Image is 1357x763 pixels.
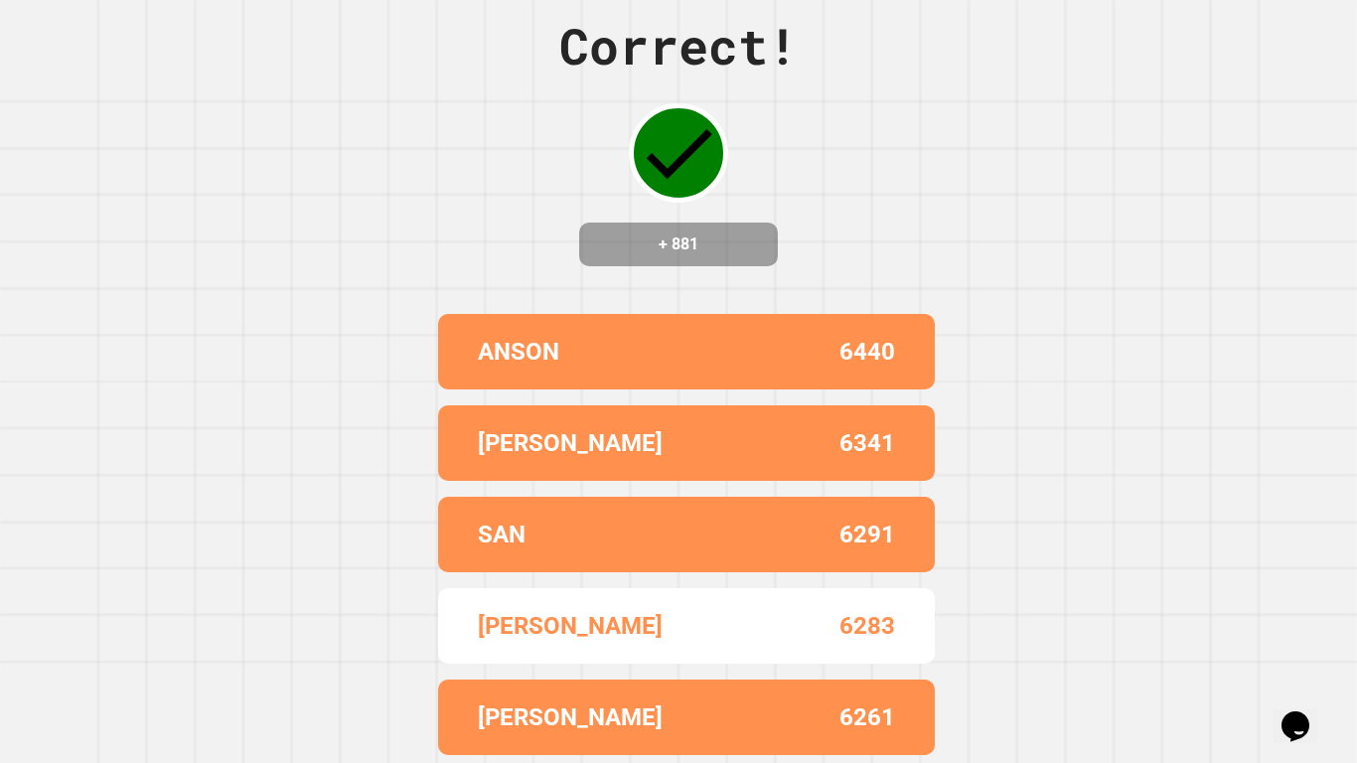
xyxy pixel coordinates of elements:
p: 6440 [839,334,895,370]
p: ANSON [478,334,559,370]
p: [PERSON_NAME] [478,608,663,644]
p: [PERSON_NAME] [478,425,663,461]
iframe: chat widget [1274,684,1337,743]
p: 6261 [839,699,895,735]
h4: + 881 [599,232,758,256]
p: SAN [478,517,526,552]
p: 6283 [839,608,895,644]
p: 6341 [839,425,895,461]
p: 6291 [839,517,895,552]
p: [PERSON_NAME] [478,699,663,735]
div: Correct! [559,9,798,83]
